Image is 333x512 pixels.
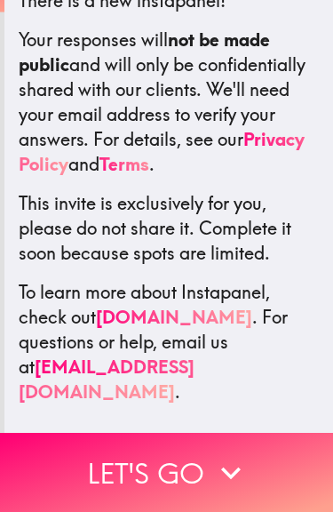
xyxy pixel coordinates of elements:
[96,306,252,328] a: [DOMAIN_NAME]
[19,356,194,403] a: [EMAIL_ADDRESS][DOMAIN_NAME]
[19,191,319,266] p: This invite is exclusively for you, please do not share it. Complete it soon because spots are li...
[99,153,149,175] a: Terms
[19,280,319,404] p: To learn more about Instapanel, check out . For questions or help, email us at .
[19,28,319,177] p: Your responses will and will only be confidentially shared with our clients. We'll need your emai...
